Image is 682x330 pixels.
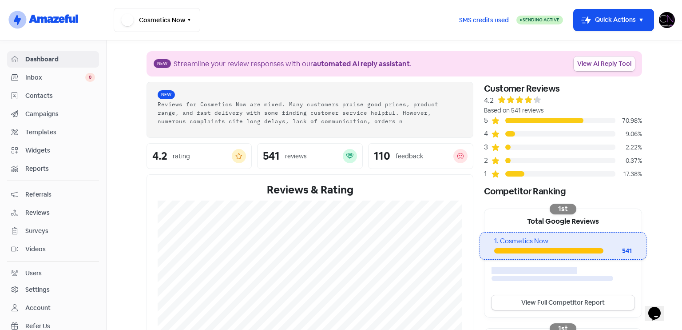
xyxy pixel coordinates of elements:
div: 2 [484,155,491,166]
div: 1 [484,169,491,179]
a: Dashboard [7,51,99,68]
a: Settings [7,282,99,298]
a: Reports [7,161,99,177]
div: Settings [25,285,50,294]
a: Surveys [7,223,99,239]
div: 110 [374,151,390,161]
div: 4.2 [484,95,494,106]
span: Contacts [25,91,95,101]
span: Templates [25,128,95,137]
a: Sending Active [516,15,563,25]
span: Referrals [25,190,95,199]
a: Videos [7,241,99,258]
a: Reviews [7,205,99,221]
span: Widgets [25,146,95,155]
div: 1st [550,204,576,214]
a: View AI Reply Tool [574,56,635,71]
div: Reviews & Rating [158,182,462,198]
button: Cosmetics Now [114,8,200,32]
span: Reports [25,164,95,173]
a: Users [7,265,99,282]
a: Templates [7,124,99,141]
div: Users [25,269,42,278]
b: automated AI reply assistant [313,59,410,68]
span: Reviews [25,208,95,217]
a: Inbox 0 [7,69,99,86]
a: Campaigns [7,106,99,122]
span: SMS credits used [459,16,509,25]
div: 70.98% [615,116,642,125]
a: 4.2rating [147,143,252,169]
div: 17.38% [615,169,642,179]
div: 541 [603,246,632,256]
div: 2.22% [615,143,642,152]
span: Inbox [25,73,85,82]
a: 110feedback [368,143,473,169]
span: Sending Active [523,17,559,23]
div: Competitor Ranking [484,185,642,198]
div: 541 [263,151,280,161]
span: Dashboard [25,55,95,64]
div: Reviews for Cosmetics Now are mixed. Many customers praise good prices, product range, and fast d... [158,100,462,125]
span: Videos [25,245,95,254]
div: 0.37% [615,156,642,165]
div: 3 [484,142,491,153]
span: Surveys [25,226,95,236]
a: Contacts [7,88,99,104]
div: Based on 541 reviews [484,106,642,115]
div: Streamline your review responses with our . [174,59,412,69]
div: 4 [484,129,491,139]
span: New [154,59,171,68]
span: 0 [85,73,95,82]
a: SMS credits used [452,15,516,24]
div: Customer Reviews [484,82,642,95]
a: Account [7,300,99,316]
div: 4.2 [152,151,167,161]
button: Quick Actions [574,9,654,31]
span: New [158,90,175,99]
div: Total Google Reviews [484,209,642,232]
div: Account [25,303,51,313]
div: rating [173,152,190,161]
a: Referrals [7,186,99,203]
div: 1. Cosmetics Now [494,236,631,246]
img: User [659,12,675,28]
div: 9.06% [615,129,642,139]
div: 5 [484,115,491,126]
div: feedback [396,152,423,161]
div: reviews [285,152,306,161]
span: Campaigns [25,109,95,119]
a: 541reviews [257,143,362,169]
iframe: chat widget [645,294,673,321]
a: Widgets [7,142,99,159]
a: View Full Competitor Report [492,295,634,310]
